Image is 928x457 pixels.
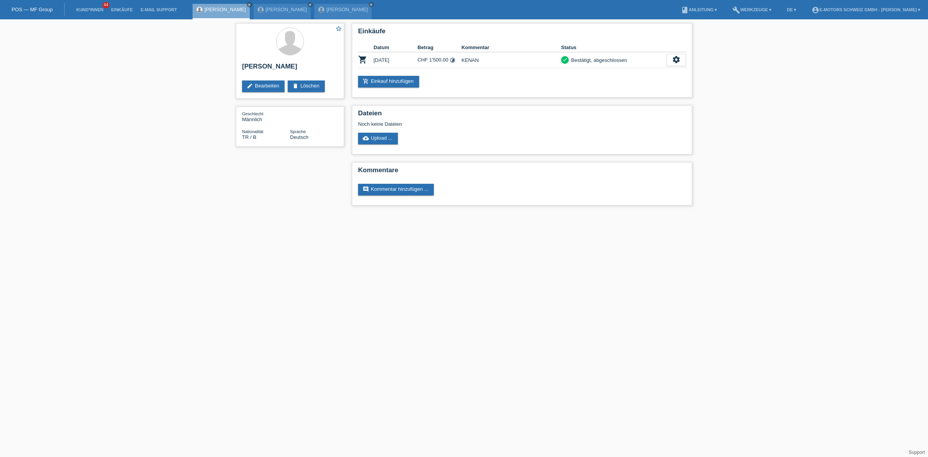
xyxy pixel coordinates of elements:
a: DE ▾ [783,7,800,12]
a: close [307,2,313,7]
span: Nationalität [242,129,263,134]
span: Sprache [290,129,306,134]
div: Männlich [242,111,290,122]
h2: Einkäufe [358,27,686,39]
i: build [732,6,740,14]
i: account_circle [812,6,819,14]
i: delete [292,83,299,89]
i: add_shopping_cart [363,78,369,84]
th: Status [561,43,667,52]
div: Noch keine Dateien [358,121,594,127]
th: Kommentar [461,43,561,52]
a: POS — MF Group [12,7,53,12]
a: deleteLöschen [288,80,325,92]
a: commentKommentar hinzufügen ... [358,184,434,195]
a: editBearbeiten [242,80,285,92]
i: Fixe Raten (24 Raten) [450,57,455,63]
i: book [681,6,689,14]
span: Deutsch [290,134,309,140]
span: Türkei / B / 03.04.2022 [242,134,256,140]
span: Geschlecht [242,111,263,116]
span: 44 [102,2,109,9]
h2: Dateien [358,110,686,121]
a: Kund*innen [72,7,107,12]
h2: [PERSON_NAME] [242,63,338,74]
a: [PERSON_NAME] [266,7,307,12]
i: cloud_upload [363,135,369,141]
a: Einkäufe [107,7,136,12]
i: close [247,3,251,7]
h2: Kommentare [358,166,686,178]
a: close [368,2,374,7]
a: E-Mail Support [137,7,181,12]
i: close [308,3,312,7]
a: close [247,2,252,7]
td: [DATE] [374,52,418,68]
i: POSP00027215 [358,55,367,64]
i: edit [247,83,253,89]
a: account_circleE-Motors Schweiz GmbH - [PERSON_NAME] ▾ [808,7,924,12]
i: star_border [335,25,342,32]
a: star_border [335,25,342,33]
i: check [562,57,568,62]
a: bookAnleitung ▾ [677,7,721,12]
a: [PERSON_NAME] [205,7,246,12]
th: Datum [374,43,418,52]
i: comment [363,186,369,192]
td: KENAN [461,52,561,68]
a: cloud_uploadUpload ... [358,133,398,144]
th: Betrag [418,43,462,52]
a: [PERSON_NAME] [326,7,368,12]
i: settings [672,55,681,64]
div: Bestätigt, abgeschlossen [569,56,627,64]
a: add_shopping_cartEinkauf hinzufügen [358,76,419,87]
a: Support [909,450,925,455]
a: buildWerkzeuge ▾ [728,7,775,12]
td: CHF 1'500.00 [418,52,462,68]
i: close [369,3,373,7]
